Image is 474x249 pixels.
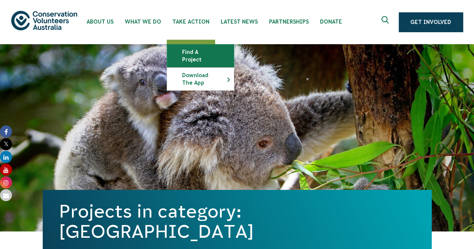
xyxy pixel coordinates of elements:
span: What We Do [125,19,161,25]
img: logo.svg [11,11,77,30]
a: Download the app [167,68,234,90]
li: Download the app [167,67,234,91]
h1: Projects in category: [GEOGRAPHIC_DATA] [59,201,415,242]
span: Donate [320,19,342,25]
a: Get Involved [399,12,463,32]
span: Take Action [172,19,209,25]
span: Partnerships [269,19,309,25]
span: Expand search box [381,16,391,28]
span: Latest News [221,19,258,25]
a: Find a project [167,45,234,67]
span: About Us [87,19,114,25]
button: Expand search box Close search box [377,13,395,31]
